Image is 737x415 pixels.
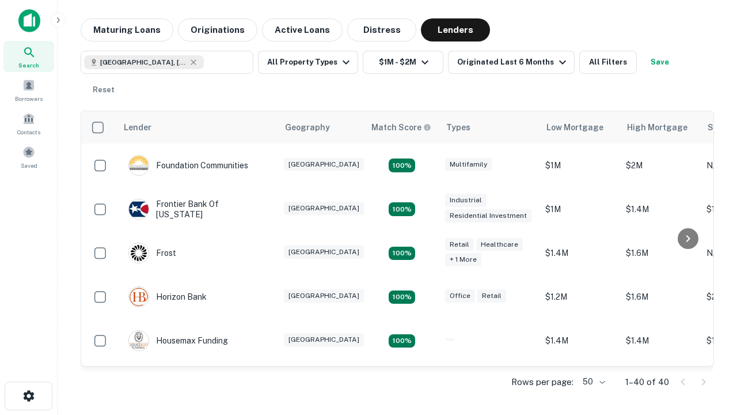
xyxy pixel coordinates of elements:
[476,238,523,251] div: Healthcare
[129,331,149,350] img: picture
[284,202,364,215] div: [GEOGRAPHIC_DATA]
[128,199,267,220] div: Frontier Bank Of [US_STATE]
[285,120,330,134] div: Geography
[540,319,620,363] td: $1.4M
[627,120,687,134] div: High Mortgage
[178,18,257,41] button: Originations
[540,187,620,231] td: $1M
[445,158,492,171] div: Multifamily
[284,158,364,171] div: [GEOGRAPHIC_DATA]
[18,9,40,32] img: capitalize-icon.png
[3,141,54,172] a: Saved
[15,94,43,103] span: Borrowers
[262,18,343,41] button: Active Loans
[389,334,415,348] div: Matching Properties: 4, hasApolloMatch: undefined
[128,243,176,263] div: Frost
[448,51,575,74] button: Originated Last 6 Months
[284,333,364,346] div: [GEOGRAPHIC_DATA]
[3,108,54,139] a: Contacts
[364,111,439,144] th: Capitalize uses an advanced AI algorithm to match your search with the best lender. The match sco...
[129,156,149,175] img: picture
[445,253,481,266] div: + 1 more
[540,231,620,275] td: $1.4M
[620,231,701,275] td: $1.6M
[3,41,54,72] a: Search
[17,127,40,137] span: Contacts
[540,144,620,187] td: $1M
[445,238,474,251] div: Retail
[389,247,415,261] div: Matching Properties: 4, hasApolloMatch: undefined
[100,57,187,67] span: [GEOGRAPHIC_DATA], [GEOGRAPHIC_DATA], [GEOGRAPHIC_DATA]
[477,289,506,303] div: Retail
[540,111,620,144] th: Low Mortgage
[371,121,431,134] div: Capitalize uses an advanced AI algorithm to match your search with the best lender. The match sco...
[578,373,607,390] div: 50
[129,287,149,307] img: picture
[446,120,470,134] div: Types
[511,375,573,389] p: Rows per page:
[21,161,37,170] span: Saved
[620,111,701,144] th: High Mortgage
[258,51,358,74] button: All Property Types
[128,330,228,351] div: Housemax Funding
[124,120,151,134] div: Lender
[128,286,207,307] div: Horizon Bank
[278,111,364,144] th: Geography
[389,159,415,172] div: Matching Properties: 4, hasApolloMatch: undefined
[620,144,701,187] td: $2M
[421,18,490,41] button: Lenders
[389,202,415,216] div: Matching Properties: 4, hasApolloMatch: undefined
[620,275,701,319] td: $1.6M
[641,51,678,74] button: Save your search to get updates of matches that match your search criteria.
[371,121,429,134] h6: Match Score
[347,18,416,41] button: Distress
[439,111,540,144] th: Types
[284,289,364,303] div: [GEOGRAPHIC_DATA]
[540,275,620,319] td: $1.2M
[540,363,620,406] td: $1.4M
[457,55,569,69] div: Originated Last 6 Months
[679,286,737,341] iframe: Chat Widget
[620,319,701,363] td: $1.4M
[129,243,149,263] img: picture
[625,375,669,389] p: 1–40 of 40
[546,120,603,134] div: Low Mortgage
[445,209,531,222] div: Residential Investment
[620,363,701,406] td: $1.6M
[579,51,637,74] button: All Filters
[129,199,149,219] img: picture
[389,290,415,304] div: Matching Properties: 4, hasApolloMatch: undefined
[81,18,173,41] button: Maturing Loans
[445,194,487,207] div: Industrial
[363,51,443,74] button: $1M - $2M
[3,74,54,105] a: Borrowers
[445,289,475,303] div: Office
[85,78,122,101] button: Reset
[128,155,248,176] div: Foundation Communities
[620,187,701,231] td: $1.4M
[18,61,39,70] span: Search
[117,111,278,144] th: Lender
[284,246,364,259] div: [GEOGRAPHIC_DATA]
